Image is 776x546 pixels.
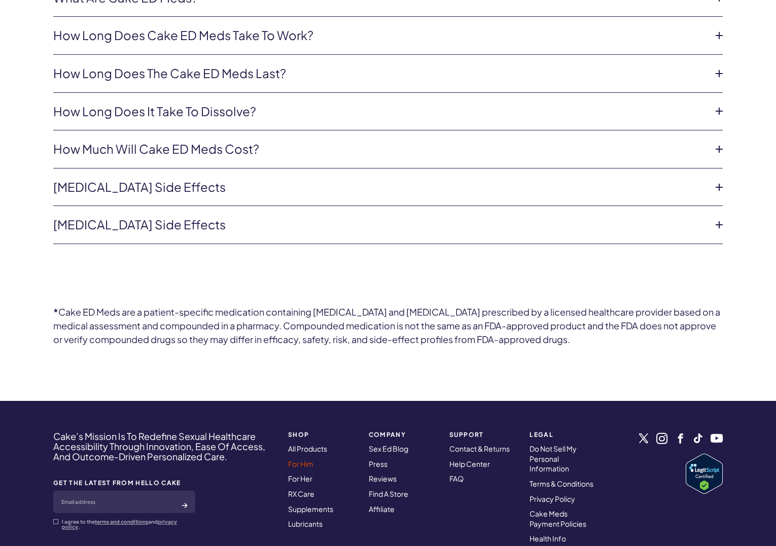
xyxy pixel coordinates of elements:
[530,494,575,503] a: Privacy Policy
[449,474,464,483] a: FAQ
[288,519,323,528] a: Lubricants
[53,480,195,486] strong: GET THE LATEST FROM HELLO CAKE
[288,474,312,483] a: For Her
[369,474,397,483] a: Reviews
[530,509,586,528] a: Cake Meds Payment Policies
[686,454,723,494] img: Verify Approval for www.hellocake.com
[369,431,437,438] strong: COMPANY
[62,519,177,530] a: privacy policy
[530,444,577,473] a: Do Not Sell My Personal Information
[449,444,510,453] a: Contact & Returns
[288,504,333,514] a: Supplements
[369,504,395,514] a: Affiliate
[449,459,490,468] a: Help Center
[53,141,707,158] a: How much will Cake ED Meds cost?
[53,305,723,346] h6: Cake ED Meds are a patient-specific medication containing [MEDICAL_DATA] and [MEDICAL_DATA] presc...
[288,431,357,438] strong: SHOP
[53,216,707,233] a: [MEDICAL_DATA] Side Effects
[53,431,275,461] h4: Cake’s Mission Is To Redefine Sexual Healthcare Accessibility Through Innovation, Ease Of Access,...
[686,454,723,494] a: Verify LegitScript Approval for www.hellocake.com
[449,431,518,438] strong: Support
[62,519,195,529] p: I agree to the and .
[53,179,707,196] a: [MEDICAL_DATA] Side Effects
[369,489,408,498] a: Find A Store
[288,444,327,453] a: All Products
[288,489,314,498] a: RX Care
[288,459,313,468] a: For Him
[53,65,707,82] a: How long does the Cake ED Meds last?
[369,444,408,453] a: Sex Ed Blog
[53,27,707,44] a: How long does Cake ED Meds take to work?
[369,459,387,468] a: Press
[530,431,598,438] strong: Legal
[95,519,148,525] a: terms and conditions
[53,103,707,120] a: How long does it take to dissolve?
[530,479,593,488] a: Terms & Conditions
